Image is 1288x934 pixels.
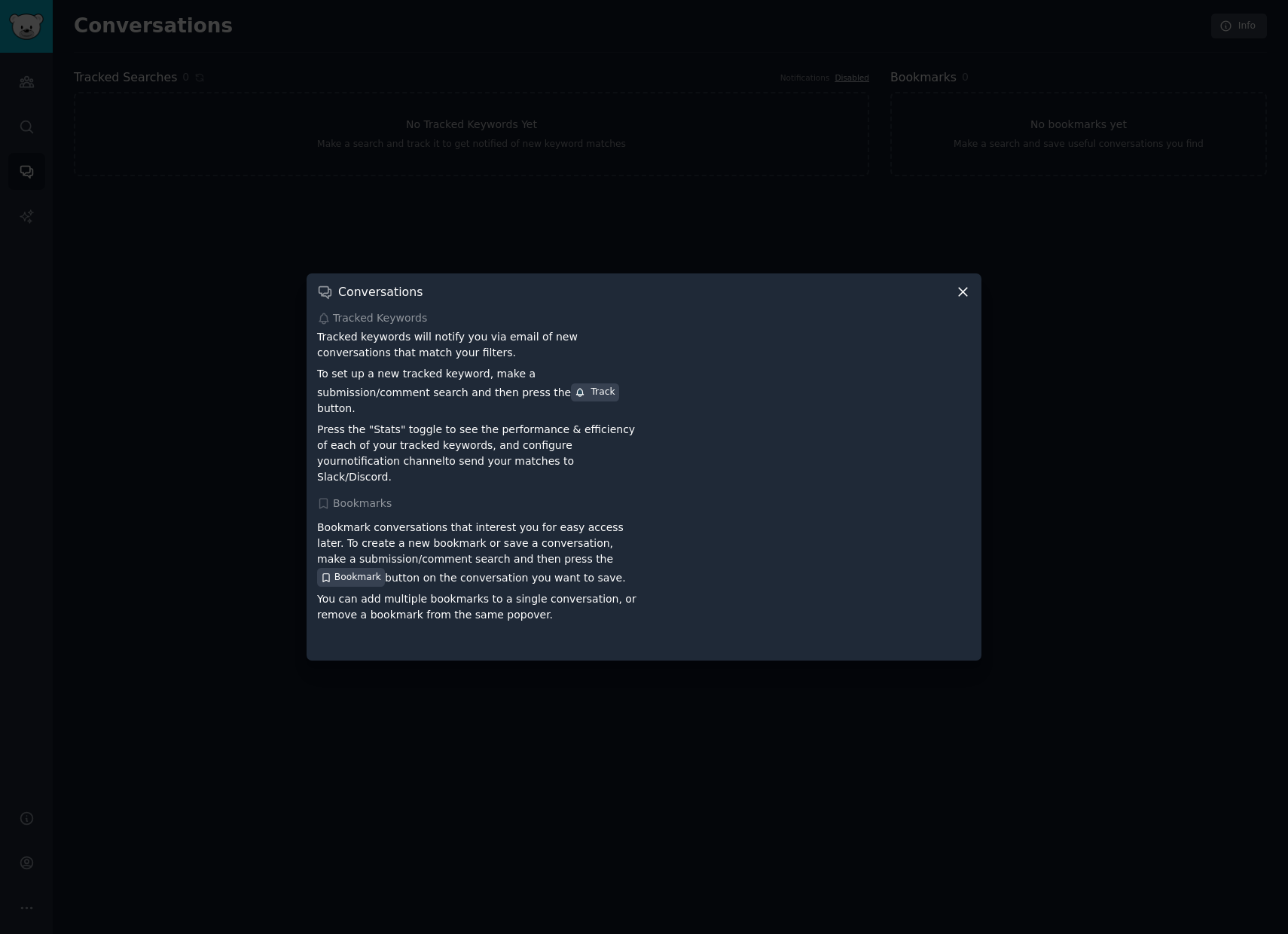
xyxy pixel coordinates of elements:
span: Bookmark [334,571,381,585]
p: Press the "Stats" toggle to see the performance & efficiency of each of your tracked keywords, an... [317,422,639,485]
div: Track [575,386,615,399]
p: To set up a new tracked keyword, make a submission/comment search and then press the button. [317,366,639,417]
iframe: YouTube video player [649,514,971,650]
div: Bookmarks [317,496,971,511]
div: Tracked Keywords [317,310,971,326]
iframe: YouTube video player [649,329,971,465]
p: You can add multiple bookmarks to a single conversation, or remove a bookmark from the same popover. [317,591,639,623]
p: Tracked keywords will notify you via email of new conversations that match your filters. [317,329,639,361]
h3: Conversations [338,284,423,300]
a: notification channel [340,455,445,467]
p: Bookmark conversations that interest you for easy access later. To create a new bookmark or save ... [317,520,639,586]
